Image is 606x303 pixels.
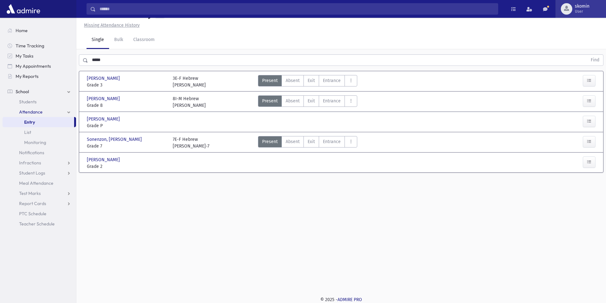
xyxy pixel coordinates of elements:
[262,138,278,145] span: Present
[3,86,76,97] a: School
[19,201,46,206] span: Report Cards
[3,178,76,188] a: Meal Attendance
[3,188,76,198] a: Test Marks
[3,71,76,81] a: My Reports
[128,31,160,49] a: Classroom
[3,137,76,148] a: Monitoring
[587,55,603,65] button: Find
[16,43,44,49] span: Time Tracking
[286,138,300,145] span: Absent
[173,75,206,88] div: 3E-F Hebrew [PERSON_NAME]
[308,138,315,145] span: Exit
[3,198,76,209] a: Report Cards
[109,31,128,49] a: Bulk
[323,77,341,84] span: Entrance
[19,190,41,196] span: Test Marks
[87,102,166,109] span: Grade 8
[19,170,45,176] span: Student Logs
[286,77,300,84] span: Absent
[16,53,33,59] span: My Tasks
[286,98,300,104] span: Absent
[87,122,166,129] span: Grade P
[16,28,28,33] span: Home
[323,98,341,104] span: Entrance
[308,98,315,104] span: Exit
[173,95,206,109] div: 8I-M Hebrew [PERSON_NAME]
[3,51,76,61] a: My Tasks
[258,75,357,88] div: AttTypes
[3,127,76,137] a: List
[173,136,209,149] div: 7E-F Hebrew [PERSON_NAME]-7
[87,163,166,170] span: Grade 2
[96,3,498,15] input: Search
[3,61,76,71] a: My Appointments
[19,160,41,166] span: Infractions
[19,221,55,227] span: Teacher Schedule
[575,9,589,14] span: User
[19,109,43,115] span: Attendance
[87,116,121,122] span: [PERSON_NAME]
[87,75,121,82] span: [PERSON_NAME]
[19,150,44,155] span: Notifications
[19,99,37,105] span: Students
[87,31,109,49] a: Single
[258,136,357,149] div: AttTypes
[81,23,140,28] a: Missing Attendance History
[84,23,140,28] u: Missing Attendance History
[24,129,31,135] span: List
[87,136,143,143] span: Sonenzon, [PERSON_NAME]
[3,41,76,51] a: Time Tracking
[16,73,38,79] span: My Reports
[87,82,166,88] span: Grade 3
[5,3,42,15] img: AdmirePro
[3,117,74,127] a: Entry
[87,156,121,163] span: [PERSON_NAME]
[258,95,357,109] div: AttTypes
[3,25,76,36] a: Home
[19,180,53,186] span: Meal Attendance
[262,77,278,84] span: Present
[3,219,76,229] a: Teacher Schedule
[3,107,76,117] a: Attendance
[87,143,166,149] span: Grade 7
[24,119,35,125] span: Entry
[3,168,76,178] a: Student Logs
[16,89,29,94] span: School
[308,77,315,84] span: Exit
[3,97,76,107] a: Students
[262,98,278,104] span: Present
[575,4,589,9] span: skomin
[16,63,51,69] span: My Appointments
[323,138,341,145] span: Entrance
[3,158,76,168] a: Infractions
[3,209,76,219] a: PTC Schedule
[24,140,46,145] span: Monitoring
[3,148,76,158] a: Notifications
[87,95,121,102] span: [PERSON_NAME]
[87,296,596,303] div: © 2025 -
[19,211,46,217] span: PTC Schedule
